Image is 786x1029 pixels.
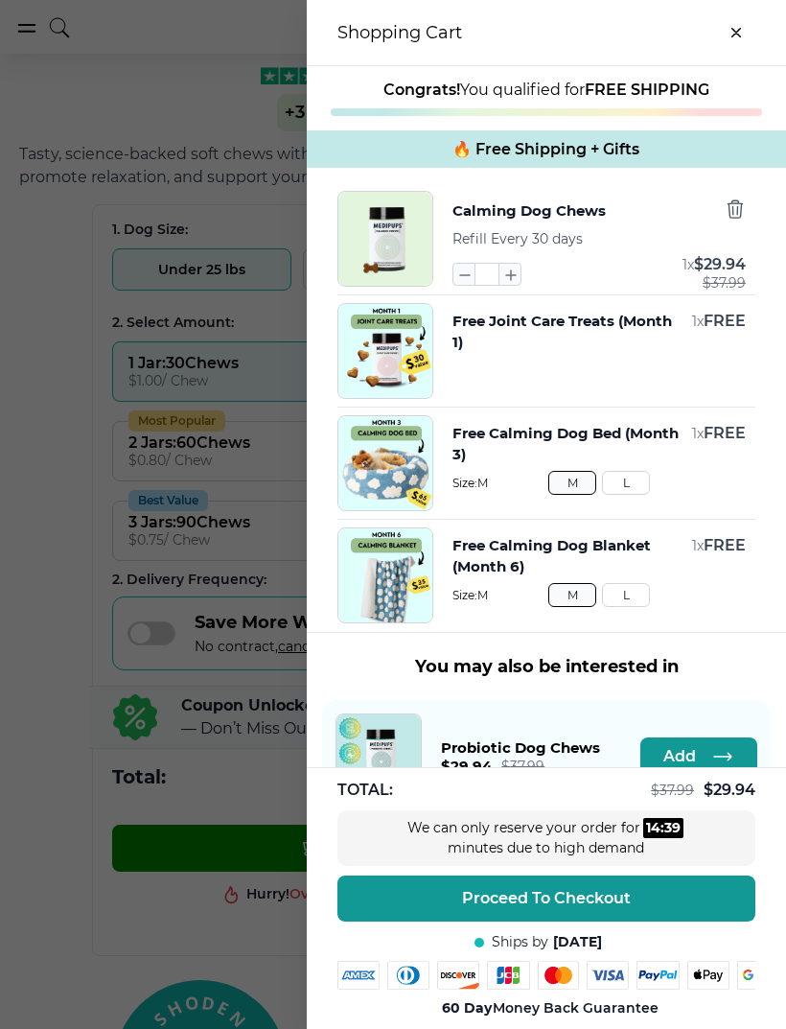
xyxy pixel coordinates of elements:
[338,528,432,622] img: Free Calming Dog Blanket (Month 6)
[443,999,659,1017] span: Money Back Guarantee
[664,818,681,838] div: 39
[441,757,492,775] span: $ 29.94
[704,536,746,554] span: FREE
[682,256,694,273] span: 1 x
[704,781,755,799] span: $ 29.94
[335,713,422,800] a: Probiotic Dog Chews
[452,588,746,602] span: Size: M
[585,81,709,99] strong: FREE SHIPPING
[338,416,432,510] img: Free Calming Dog Bed (Month 3)
[453,140,640,158] span: 🔥 Free Shipping + Gifts
[501,758,544,775] span: $ 37.99
[704,424,746,442] span: FREE
[383,81,460,99] strong: Congrats!
[336,714,421,799] img: Probiotic Dog Chews
[692,313,704,330] span: 1 x
[452,230,583,247] span: Refill Every 30 days
[338,192,432,286] img: Calming Dog Chews
[692,425,704,442] span: 1 x
[602,471,650,495] button: L
[337,22,462,43] h3: Shopping Cart
[538,961,580,990] img: mastercard
[437,961,479,990] img: discover
[553,933,602,951] span: [DATE]
[443,999,493,1017] strong: 60 Day
[337,780,393,801] span: TOTAL:
[703,275,746,291] span: $ 37.99
[651,782,694,799] span: $ 37.99
[717,13,755,52] button: close-cart
[383,81,709,99] span: You qualified for
[492,933,548,951] span: Ships by
[462,889,631,908] span: Proceed To Checkout
[636,961,680,990] img: paypal
[322,656,771,677] h3: You may also be interested in
[640,737,757,776] button: Add
[587,961,629,990] img: visa
[338,304,432,398] img: Free Joint Care Treats (Month 1)
[452,535,682,577] button: Free Calming Dog Blanket (Month 6)
[387,961,429,990] img: diners-club
[441,738,600,775] a: Probiotic Dog Chews$29.94$37.99
[694,255,746,273] span: $ 29.94
[687,961,729,990] img: apple
[737,961,780,990] img: google
[403,818,690,858] div: We can only reserve your order for minutes due to high demand
[337,961,380,990] img: amex
[548,583,596,607] button: M
[441,738,600,757] span: Probiotic Dog Chews
[548,471,596,495] button: M
[487,961,530,990] img: jcb
[663,747,696,766] span: Add
[452,476,746,490] span: Size: M
[452,199,606,223] button: Calming Dog Chews
[692,537,704,554] span: 1 x
[704,312,746,330] span: FREE
[602,583,650,607] button: L
[452,311,682,353] button: Free Joint Care Treats (Month 1)
[643,818,683,838] div: :
[452,423,682,465] button: Free Calming Dog Bed (Month 3)
[646,818,660,838] div: 14
[337,876,755,922] button: Proceed To Checkout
